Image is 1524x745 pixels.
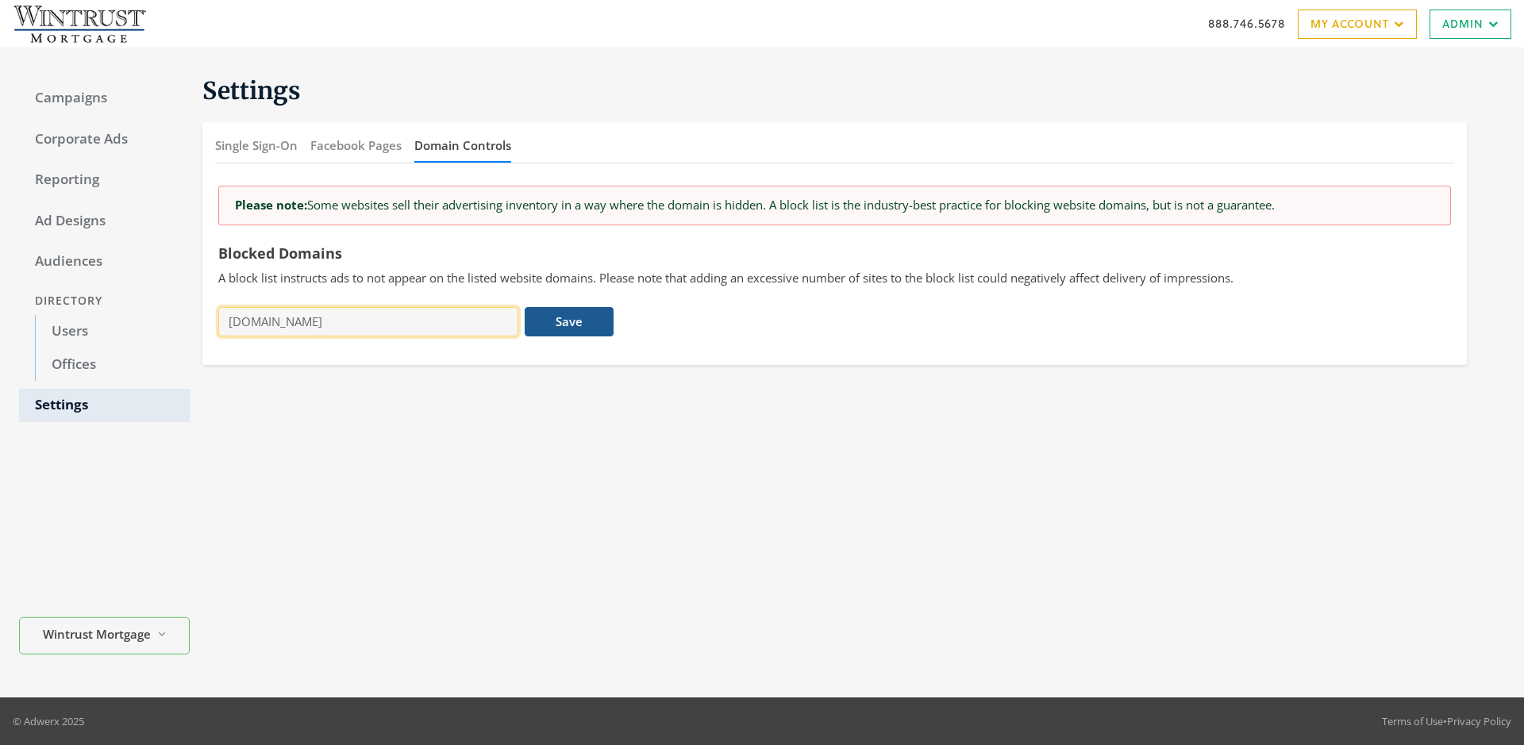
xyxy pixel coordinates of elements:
a: Reporting [19,163,190,197]
a: Ad Designs [19,205,190,238]
button: Facebook Pages [310,129,402,163]
span: Wintrust Mortgage [43,625,151,643]
a: Users [35,315,190,348]
input: enter a domain [218,307,518,336]
a: 888.746.5678 [1208,15,1285,32]
button: Single Sign-On [215,129,298,163]
button: Save [525,307,613,336]
a: Admin [1430,10,1511,39]
a: Settings [19,389,190,422]
div: Some websites sell their advertising inventory in a way where the domain is hidden. A block list ... [218,186,1451,225]
a: Privacy Policy [1447,714,1511,728]
div: • [1382,713,1511,729]
span: Settings [202,75,301,106]
button: Wintrust Mortgage [19,617,190,655]
h5: Blocked Domains [218,244,1451,263]
button: Domain Controls [414,129,511,163]
a: Offices [35,348,190,382]
a: Audiences [19,245,190,278]
p: A block list instructs ads to not appear on the listed website domains. Please note that adding a... [218,269,1451,287]
p: © Adwerx 2025 [13,713,84,729]
strong: Please note: [235,197,307,213]
a: Campaigns [19,82,190,115]
a: Corporate Ads [19,123,190,156]
img: Adwerx [13,4,146,44]
a: Terms of Use [1382,714,1443,728]
div: Directory [19,286,190,316]
a: My Account [1298,10,1417,39]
